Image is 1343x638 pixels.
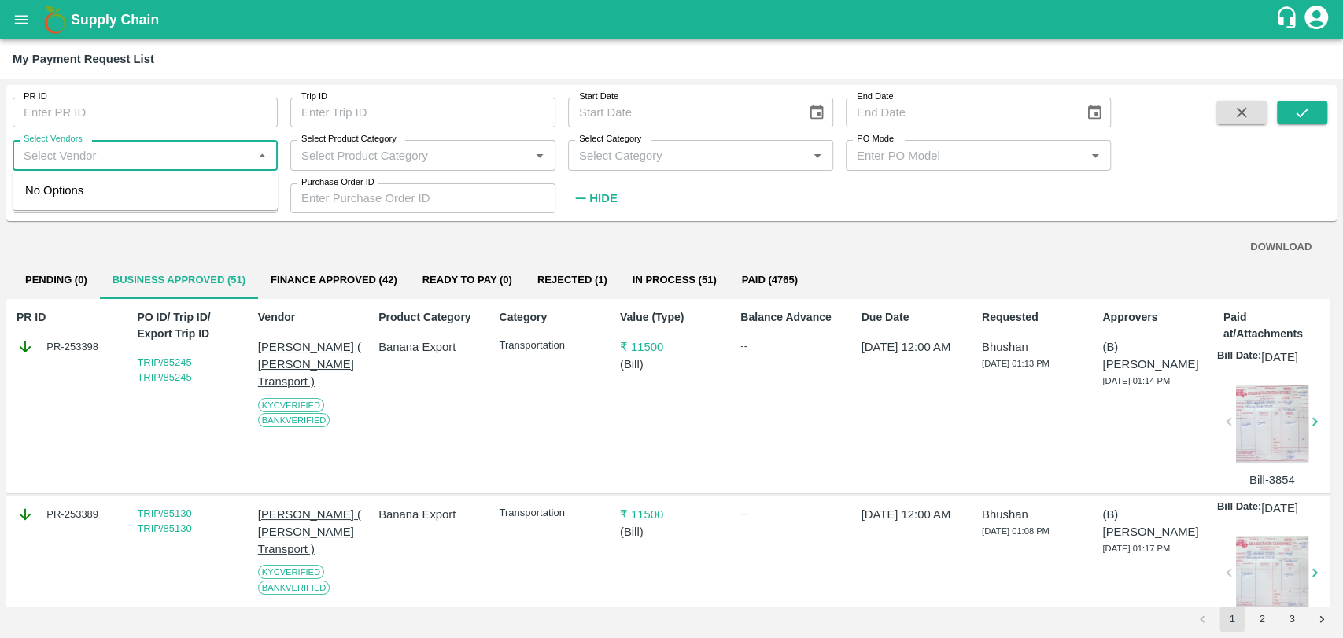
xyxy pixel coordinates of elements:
span: Bank Verified [258,581,330,595]
button: Go to page 3 [1279,607,1304,632]
label: End Date [857,90,893,103]
button: Choose date [802,98,832,127]
p: Category [499,309,602,326]
div: account of current user [1302,3,1330,36]
button: Ready To Pay (0) [410,261,525,299]
input: Enter Trip ID [290,98,555,127]
button: Go to page 2 [1249,607,1275,632]
p: Bhushan [982,506,1085,523]
p: Product Category [378,309,481,326]
button: Open [529,145,550,165]
span: [DATE] 01:13 PM [982,359,1050,368]
span: [DATE] 01:14 PM [1102,376,1170,385]
p: ₹ 11500 [620,338,723,356]
label: PO Model [857,133,896,146]
label: PR ID [24,90,47,103]
p: [DATE] 12:00 AM [862,338,965,356]
span: Bank Verified [258,413,330,427]
p: Bill Date: [1217,500,1261,517]
p: Transportation [499,338,602,353]
p: Bill-3854 [1236,471,1308,489]
span: [DATE] 01:08 PM [982,526,1050,536]
p: [DATE] [1261,349,1298,366]
p: Balance Advance [740,309,843,326]
p: Approvers [1102,309,1205,326]
label: Select Product Category [301,133,397,146]
div: -- [740,506,843,522]
button: Paid (4765) [729,261,810,299]
input: Enter Purchase Order ID [290,183,555,213]
button: Pending (0) [13,261,100,299]
button: In Process (51) [620,261,729,299]
button: Open [807,145,828,165]
label: Select Vendors [24,133,83,146]
button: Finance Approved (42) [258,261,410,299]
div: PR-253389 [17,506,120,523]
div: PR-253398 [17,338,120,356]
a: Supply Chain [71,9,1275,31]
button: Close [252,145,272,165]
label: Purchase Order ID [301,176,374,189]
p: Bhushan [982,338,1085,356]
div: -- [740,338,843,354]
label: Start Date [579,90,618,103]
img: logo [39,4,71,35]
p: [PERSON_NAME] ( [PERSON_NAME] Transport ) [258,506,361,559]
input: Select Category [573,145,802,165]
p: PO ID/ Trip ID/ Export Trip ID [137,309,240,342]
p: Vendor [258,309,361,326]
a: TRIP/85245 TRIP/85245 [137,356,191,384]
button: DOWNLOAD [1244,234,1318,261]
span: KYC Verified [258,398,324,412]
input: Enter PR ID [13,98,278,127]
p: Requested [982,309,1085,326]
input: Enter PO Model [850,145,1080,165]
button: Hide [568,185,622,212]
span: No Options [25,184,83,197]
p: PR ID [17,309,120,326]
a: TRIP/85130 TRIP/85130 [137,507,191,535]
input: Select Product Category [295,145,525,165]
button: Open [1085,145,1105,165]
label: Trip ID [301,90,327,103]
strong: Hide [589,192,617,205]
p: Transportation [499,506,602,521]
p: (B) [PERSON_NAME] [1102,506,1205,541]
label: Select Category [579,133,641,146]
input: End Date [846,98,1073,127]
p: [PERSON_NAME] ( [PERSON_NAME] Transport ) [258,338,361,391]
div: My Payment Request List [13,49,154,69]
span: KYC Verified [258,565,324,579]
p: ( Bill ) [620,523,723,540]
p: Paid at/Attachments [1223,309,1326,342]
input: Select Vendor [17,145,247,165]
p: [DATE] 12:00 AM [862,506,965,523]
button: Choose date [1079,98,1109,127]
p: Due Date [862,309,965,326]
button: page 1 [1219,607,1245,632]
p: ( Bill ) [620,356,723,373]
p: (B) [PERSON_NAME] [1102,338,1205,374]
button: Go to next page [1309,607,1334,632]
input: Start Date [568,98,795,127]
span: [DATE] 01:17 PM [1102,544,1170,553]
p: Value (Type) [620,309,723,326]
p: Banana Export [378,338,481,356]
button: open drawer [3,2,39,38]
b: Supply Chain [71,12,159,28]
nav: pagination navigation [1187,607,1337,632]
p: Bill Date: [1217,349,1261,366]
div: customer-support [1275,6,1302,34]
p: Banana Export [378,506,481,523]
button: Business Approved (51) [100,261,258,299]
p: [DATE] [1261,500,1298,517]
p: ₹ 11500 [620,506,723,523]
button: Rejected (1) [525,261,620,299]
